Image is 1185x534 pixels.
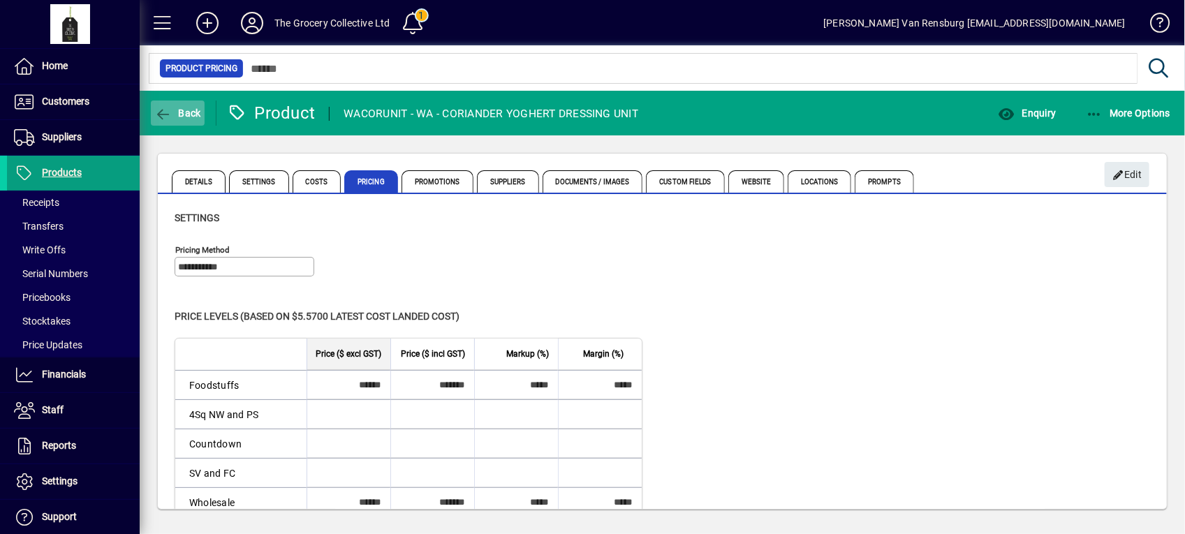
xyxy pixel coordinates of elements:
[14,197,59,208] span: Receipts
[7,84,140,119] a: Customers
[7,333,140,357] a: Price Updates
[1082,101,1175,126] button: More Options
[7,262,140,285] a: Serial Numbers
[154,107,201,119] span: Back
[175,311,459,322] span: Price levels (based on $5.5700 Latest cost landed cost)
[14,268,88,279] span: Serial Numbers
[42,131,82,142] span: Suppliers
[7,49,140,84] a: Home
[42,511,77,522] span: Support
[728,170,785,193] span: Website
[344,103,638,125] div: WACORUNIT - WA - CORIANDER YOGHERT DRESSING UNIT
[293,170,341,193] span: Costs
[7,429,140,463] a: Reports
[151,101,205,126] button: Back
[344,170,398,193] span: Pricing
[14,292,71,303] span: Pricebooks
[7,214,140,238] a: Transfers
[1086,107,1171,119] span: More Options
[185,10,230,36] button: Add
[14,244,66,255] span: Write Offs
[584,346,624,362] span: Margin (%)
[7,238,140,262] a: Write Offs
[175,370,307,399] td: Foodstuffs
[165,61,237,75] span: Product Pricing
[7,285,140,309] a: Pricebooks
[42,96,89,107] span: Customers
[543,170,643,193] span: Documents / Images
[42,60,68,71] span: Home
[994,101,1059,126] button: Enquiry
[229,170,289,193] span: Settings
[230,10,274,36] button: Profile
[42,404,64,415] span: Staff
[823,12,1126,34] div: [PERSON_NAME] Van Rensburg [EMAIL_ADDRESS][DOMAIN_NAME]
[7,357,140,392] a: Financials
[274,12,390,34] div: The Grocery Collective Ltd
[7,464,140,499] a: Settings
[175,399,307,429] td: 4Sq NW and PS
[402,170,473,193] span: Promotions
[42,167,82,178] span: Products
[788,170,851,193] span: Locations
[1140,3,1168,48] a: Knowledge Base
[7,393,140,428] a: Staff
[7,309,140,333] a: Stocktakes
[42,369,86,380] span: Financials
[477,170,539,193] span: Suppliers
[42,475,78,487] span: Settings
[507,346,550,362] span: Markup (%)
[175,212,219,223] span: Settings
[14,339,82,350] span: Price Updates
[175,245,230,255] mat-label: Pricing method
[855,170,914,193] span: Prompts
[646,170,724,193] span: Custom Fields
[1112,163,1142,186] span: Edit
[316,346,382,362] span: Price ($ excl GST)
[14,316,71,327] span: Stocktakes
[175,458,307,487] td: SV and FC
[402,346,466,362] span: Price ($ incl GST)
[998,107,1056,119] span: Enquiry
[175,487,307,517] td: Wholesale
[42,440,76,451] span: Reports
[227,102,316,124] div: Product
[7,191,140,214] a: Receipts
[7,120,140,155] a: Suppliers
[1105,162,1149,187] button: Edit
[172,170,226,193] span: Details
[14,221,64,232] span: Transfers
[140,101,216,126] app-page-header-button: Back
[175,429,307,458] td: Countdown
